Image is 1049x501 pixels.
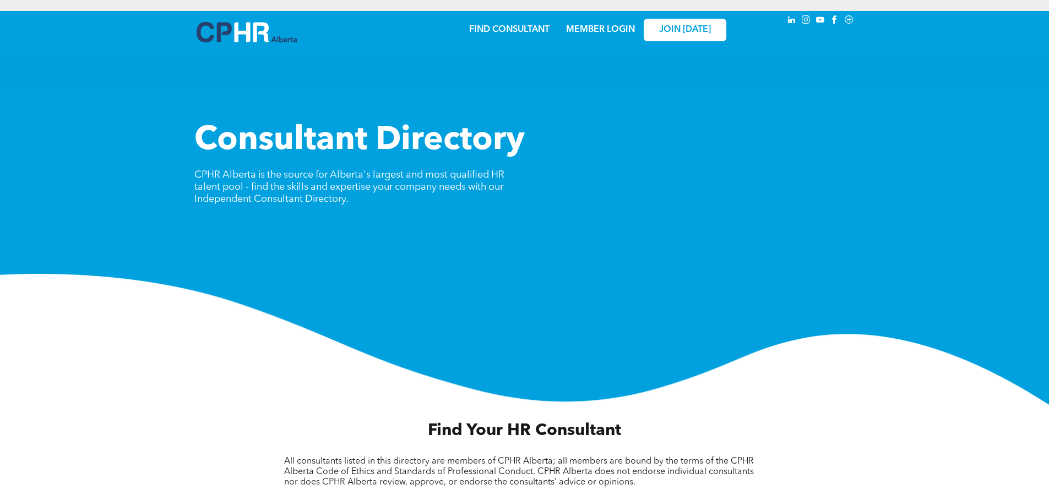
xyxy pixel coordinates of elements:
span: Consultant Directory [194,124,525,157]
a: Social network [843,14,855,29]
a: linkedin [786,14,798,29]
a: FIND CONSULTANT [469,25,550,34]
a: instagram [800,14,812,29]
a: JOIN [DATE] [644,19,726,41]
a: youtube [814,14,827,29]
span: Find Your HR Consultant [428,422,621,439]
span: JOIN [DATE] [659,25,711,35]
img: A blue and white logo for cp alberta [197,22,297,42]
span: All consultants listed in this directory are members of CPHR Alberta; all members are bound by th... [284,457,754,487]
a: MEMBER LOGIN [566,25,635,34]
a: facebook [829,14,841,29]
span: CPHR Alberta is the source for Alberta's largest and most qualified HR talent pool - find the ski... [194,170,504,204]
